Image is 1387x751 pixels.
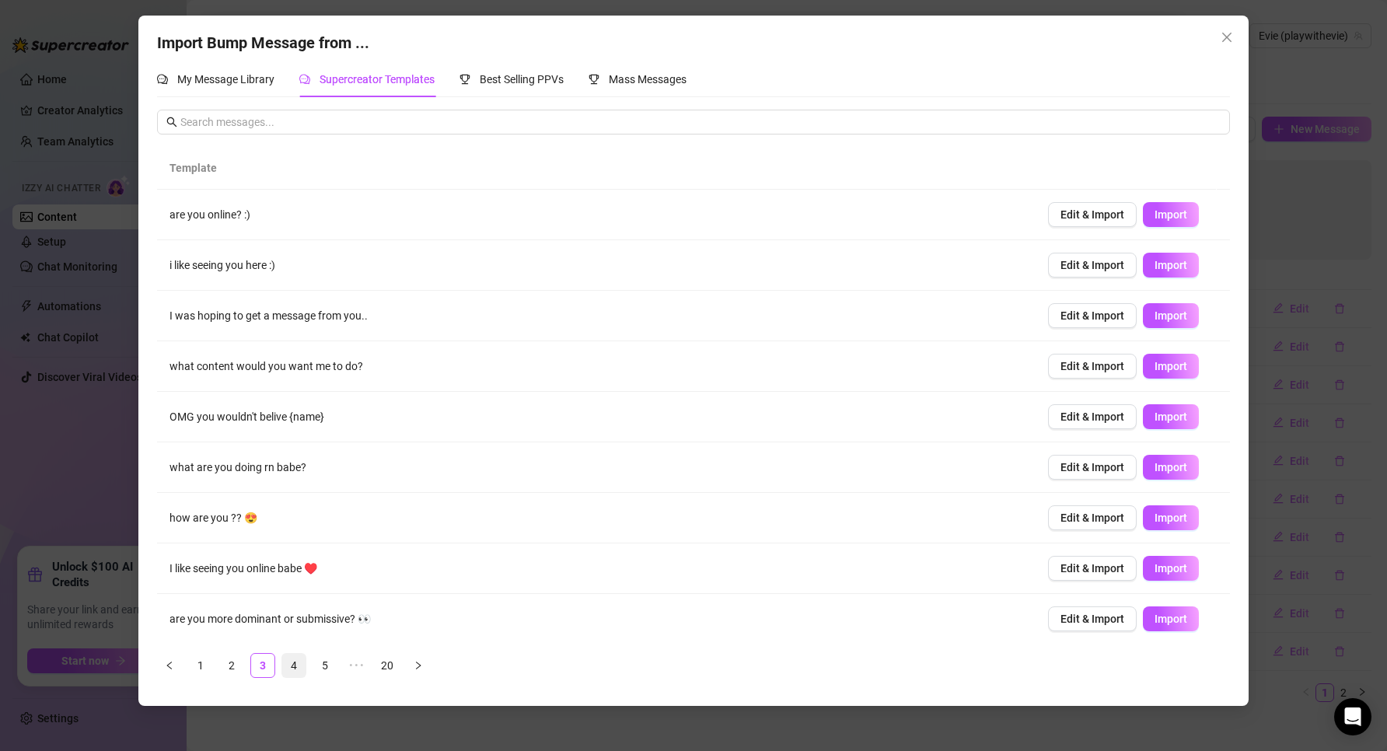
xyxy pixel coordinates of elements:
[1048,303,1137,328] button: Edit & Import
[1060,461,1124,473] span: Edit & Import
[281,653,306,678] li: 4
[1155,309,1187,322] span: Import
[1155,410,1187,423] span: Import
[219,653,244,678] li: 2
[344,653,369,678] li: Next 5 Pages
[157,33,369,52] span: Import Bump Message from ...
[157,442,1035,493] td: what are you doing rn babe?
[188,653,213,678] li: 1
[1060,562,1124,575] span: Edit & Import
[282,654,306,677] a: 4
[1060,512,1124,524] span: Edit & Import
[375,653,400,678] li: 20
[157,240,1035,291] td: i like seeing you here :)
[1060,309,1124,322] span: Edit & Import
[1143,505,1199,530] button: Import
[165,661,174,670] span: left
[1143,354,1199,379] button: Import
[1060,208,1124,221] span: Edit & Import
[1048,354,1137,379] button: Edit & Import
[1060,410,1124,423] span: Edit & Import
[1155,259,1187,271] span: Import
[1143,556,1199,581] button: Import
[313,653,337,678] li: 5
[157,493,1035,543] td: how are you ?? 😍
[250,653,275,678] li: 3
[1048,606,1137,631] button: Edit & Import
[166,117,177,127] span: search
[157,653,182,678] button: left
[157,74,168,85] span: comment
[157,291,1035,341] td: I was hoping to get a message from you..
[1060,259,1124,271] span: Edit & Import
[344,653,369,678] span: •••
[1048,404,1137,429] button: Edit & Import
[459,74,470,85] span: trophy
[1143,303,1199,328] button: Import
[1143,606,1199,631] button: Import
[157,147,1022,190] th: Template
[157,341,1035,392] td: what content would you want me to do?
[313,654,337,677] a: 5
[1048,202,1137,227] button: Edit & Import
[1334,698,1371,735] div: Open Intercom Messenger
[320,73,435,86] span: Supercreator Templates
[1155,208,1187,221] span: Import
[157,653,182,678] li: Previous Page
[1155,461,1187,473] span: Import
[1221,31,1233,44] span: close
[157,594,1035,644] td: are you more dominant or submissive? 👀
[180,114,1220,131] input: Search messages...
[189,654,212,677] a: 1
[299,74,310,85] span: comment
[589,74,599,85] span: trophy
[480,73,564,86] span: Best Selling PPVs
[1048,505,1137,530] button: Edit & Import
[157,392,1035,442] td: OMG you wouldn't belive {name}
[1143,404,1199,429] button: Import
[609,73,687,86] span: Mass Messages
[1048,556,1137,581] button: Edit & Import
[220,654,243,677] a: 2
[1060,360,1124,372] span: Edit & Import
[1048,455,1137,480] button: Edit & Import
[406,653,431,678] li: Next Page
[406,653,431,678] button: right
[1048,253,1137,278] button: Edit & Import
[1214,25,1239,50] button: Close
[1143,202,1199,227] button: Import
[1155,562,1187,575] span: Import
[1155,360,1187,372] span: Import
[1155,512,1187,524] span: Import
[157,190,1035,240] td: are you online? :)
[251,654,274,677] a: 3
[376,654,399,677] a: 20
[1155,613,1187,625] span: Import
[1060,613,1124,625] span: Edit & Import
[1143,253,1199,278] button: Import
[414,661,423,670] span: right
[1143,455,1199,480] button: Import
[157,543,1035,594] td: I like seeing you online babe ♥️
[1214,31,1239,44] span: Close
[177,73,274,86] span: My Message Library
